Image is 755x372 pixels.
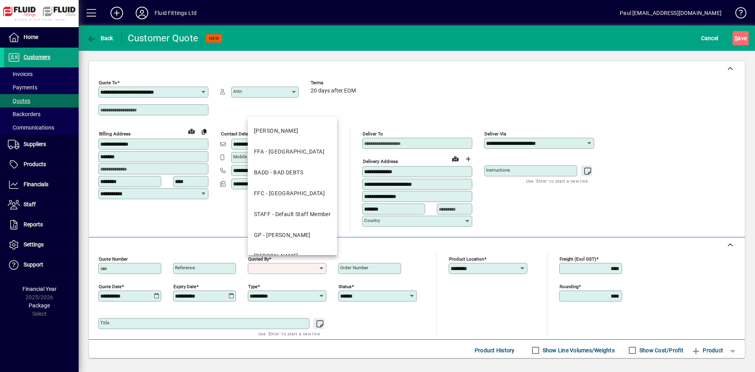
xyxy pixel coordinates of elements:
mat-label: Reference [175,265,195,270]
button: Copy to Delivery address [198,125,210,138]
app-page-header-button: Back [79,31,122,45]
span: Settings [24,241,44,248]
mat-label: Quote number [99,256,128,261]
mat-option: GP - Grant Petersen [248,225,337,246]
label: Show Line Volumes/Weights [541,346,615,354]
span: Financial Year [22,286,57,292]
span: Product [691,344,723,357]
a: Knowledge Base [729,2,745,27]
span: Reports [24,221,43,228]
mat-label: Instructions [486,167,510,173]
span: S [735,35,738,41]
a: Financials [4,175,79,194]
div: Fluid Fittings Ltd [155,7,197,19]
mat-hint: Use 'Enter' to start a new line [258,329,320,338]
div: [PERSON_NAME] [254,252,298,260]
mat-label: Product location [449,256,484,261]
a: View on map [449,152,462,165]
a: Staff [4,195,79,215]
div: Paul [EMAIL_ADDRESS][DOMAIN_NAME] [620,7,722,19]
span: Suppliers [24,141,46,147]
span: Customers [24,54,50,60]
div: FFC - [GEOGRAPHIC_DATA] [254,189,325,198]
button: Profile [129,6,155,20]
button: Product [687,343,727,357]
a: Support [4,255,79,275]
mat-label: Deliver via [484,131,506,137]
div: STAFF - Default Staff Member [254,210,331,218]
span: Invoices [8,71,33,77]
mat-option: STAFF - Default Staff Member [248,204,337,225]
button: Product History [471,343,518,357]
span: Terms [311,80,358,85]
span: Communications [8,124,54,131]
span: Backorders [8,111,41,117]
mat-label: Expiry date [173,283,196,289]
span: Product History [475,344,515,357]
mat-label: Type [248,283,258,289]
mat-label: Quote date [99,283,122,289]
span: Support [24,261,43,268]
div: [PERSON_NAME] [254,127,298,135]
button: Cancel [699,31,720,45]
a: Home [4,28,79,47]
mat-label: Rounding [560,283,578,289]
span: ave [735,32,747,44]
span: Staff [24,201,36,207]
div: Customer Quote [128,32,199,44]
mat-label: Order number [340,265,368,270]
a: Quotes [4,94,79,107]
span: Quotes [8,98,30,104]
mat-label: Quoted by [248,256,269,261]
mat-label: Quote To [99,80,117,85]
span: Cancel [701,32,718,44]
mat-option: FFA - Auckland [248,141,337,162]
a: Products [4,155,79,174]
a: Suppliers [4,135,79,154]
a: Backorders [4,107,79,121]
div: GP - [PERSON_NAME] [254,231,311,239]
span: NEW [209,36,219,41]
span: Home [24,34,38,40]
a: Settings [4,235,79,255]
button: Back [85,31,115,45]
a: Communications [4,121,79,134]
mat-label: Title [100,320,109,326]
span: Financials [24,181,48,187]
a: Payments [4,81,79,94]
span: Payments [8,84,37,91]
mat-label: Status [339,283,352,289]
mat-option: AG - ADAM [248,120,337,141]
mat-label: Attn [233,89,242,94]
span: 20 days after EOM [311,88,356,94]
span: Back [87,35,113,41]
button: Choose address [462,153,474,165]
button: Add [104,6,129,20]
mat-option: JJ - JENI [248,246,337,267]
a: View on map [185,125,198,137]
mat-hint: Use 'Enter' to start a new line [526,176,588,185]
button: Save [733,31,749,45]
mat-option: FFC - Christchurch [248,183,337,204]
div: BADD - BAD DEBTS [254,168,303,177]
a: Reports [4,215,79,235]
mat-label: Mobile [233,154,247,159]
a: Invoices [4,67,79,81]
mat-label: Freight (excl GST) [560,256,596,261]
span: Products [24,161,46,167]
span: Package [29,302,50,309]
mat-option: BADD - BAD DEBTS [248,162,337,183]
label: Show Cost/Profit [638,346,683,354]
mat-label: Deliver To [363,131,383,137]
mat-label: Country [364,218,380,223]
div: FFA - [GEOGRAPHIC_DATA] [254,148,324,156]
